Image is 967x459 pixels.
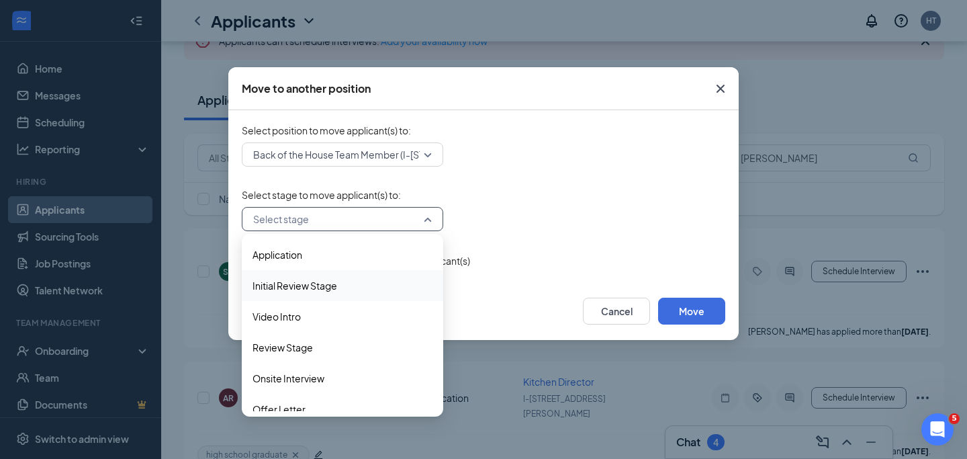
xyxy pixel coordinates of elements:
[253,144,578,165] span: Back of the House Team Member (I-[STREET_ADDRESS][PERSON_NAME])
[242,188,725,202] span: Select stage to move applicant(s) to :
[242,124,725,137] span: Select position to move applicant(s) to :
[658,298,725,325] button: Move
[252,247,302,262] span: Application
[242,81,371,96] div: Move to another position
[583,298,650,325] button: Cancel
[921,413,954,446] iframe: Intercom live chat
[252,371,324,386] span: Onsite Interview
[949,413,960,424] span: 5
[252,309,301,324] span: Video Intro
[252,278,337,293] span: Initial Review Stage
[252,340,313,355] span: Review Stage
[252,402,306,417] span: Offer Letter
[702,67,739,110] button: Close
[712,81,729,97] svg: Cross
